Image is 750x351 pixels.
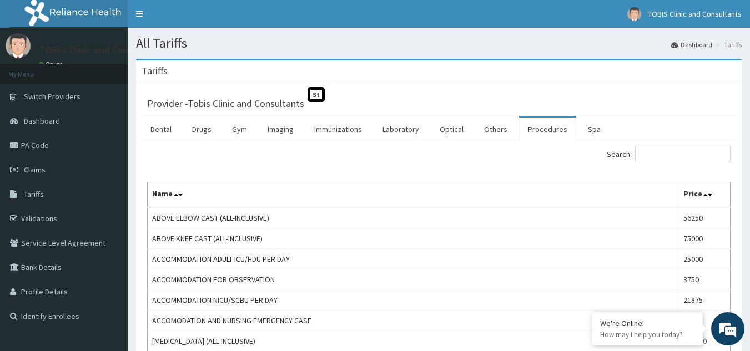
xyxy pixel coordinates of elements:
[475,118,516,141] a: Others
[679,182,731,208] th: Price
[600,318,694,328] div: We're Online!
[24,91,80,101] span: Switch Providers
[142,66,168,76] h3: Tariffs
[21,55,45,83] img: d_794563401_company_1708531726252_794563401
[39,45,165,55] p: TOBIS Clinic and Consultants
[607,146,731,162] label: Search:
[305,118,371,141] a: Immunizations
[671,40,712,49] a: Dashboard
[148,290,679,311] td: ACCOMMODATION NICU/SCBU PER DAY
[147,99,304,109] h3: Provider - Tobis Clinic and Consultants
[679,249,731,269] td: 25000
[183,118,220,141] a: Drugs
[679,269,731,290] td: 3750
[648,9,742,19] span: TOBIS Clinic and Consultants
[308,87,325,102] span: St
[679,228,731,249] td: 75000
[39,60,66,68] a: Online
[64,105,153,217] span: We're online!
[148,249,679,269] td: ACCOMMODATION ADULT ICU/HDU PER DAY
[148,182,679,208] th: Name
[24,165,46,175] span: Claims
[6,233,212,272] textarea: Type your message and hit 'Enter'
[148,207,679,228] td: ABOVE ELBOW CAST (ALL-INCLUSIVE)
[635,146,731,162] input: Search:
[374,118,428,141] a: Laboratory
[58,62,187,77] div: Chat with us now
[24,116,60,126] span: Dashboard
[6,33,31,58] img: User Image
[579,118,610,141] a: Spa
[136,36,742,50] h1: All Tariffs
[148,269,679,290] td: ACCOMMODATION FOR OBSERVATION
[679,311,731,331] td: 6250
[600,330,694,339] p: How may I help you today?
[519,118,576,141] a: Procedures
[627,7,641,21] img: User Image
[679,207,731,228] td: 56250
[148,228,679,249] td: ABOVE KNEE CAST (ALL-INCLUSIVE)
[24,189,44,199] span: Tariffs
[182,6,209,32] div: Minimize live chat window
[148,311,679,331] td: ACCOMODATION AND NURSING EMERGENCY CASE
[713,40,742,49] li: Tariffs
[431,118,472,141] a: Optical
[142,118,180,141] a: Dental
[259,118,303,141] a: Imaging
[679,290,731,311] td: 21875
[223,118,256,141] a: Gym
